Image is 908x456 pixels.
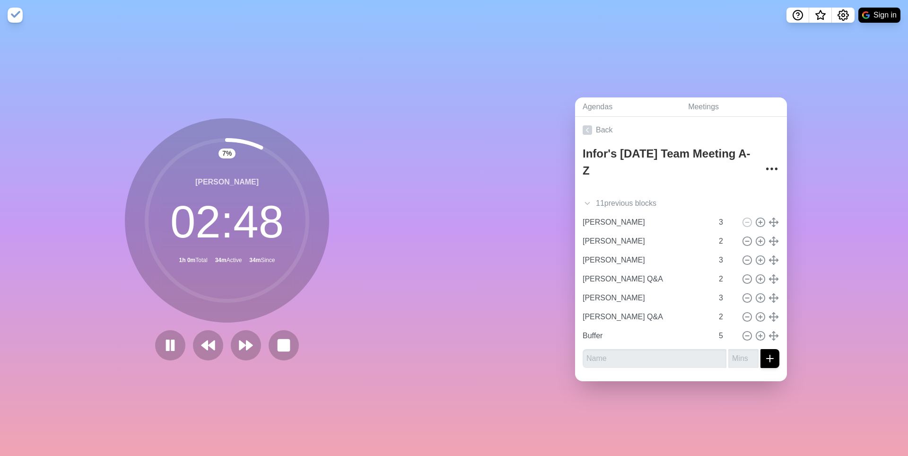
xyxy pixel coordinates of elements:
a: Back [575,117,787,143]
input: Mins [715,251,738,270]
button: More [762,159,781,178]
input: Name [579,270,713,289]
input: Mins [715,270,738,289]
input: Mins [715,326,738,345]
span: s [653,198,656,209]
input: Name [579,289,713,307]
img: google logo [862,11,870,19]
input: Name [579,307,713,326]
input: Name [579,251,713,270]
input: Mins [715,232,738,251]
input: Name [579,213,713,232]
input: Mins [715,289,738,307]
input: Name [579,232,713,251]
input: Mins [728,349,759,368]
a: Meetings [681,97,787,117]
img: timeblocks logo [8,8,23,23]
input: Name [583,349,726,368]
input: Mins [715,213,738,232]
button: What’s new [809,8,832,23]
button: Sign in [858,8,900,23]
button: Help [786,8,809,23]
input: Name [579,326,713,345]
a: Agendas [575,97,681,117]
input: Mins [715,307,738,326]
div: 11 previous block [575,194,787,213]
button: Settings [832,8,855,23]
